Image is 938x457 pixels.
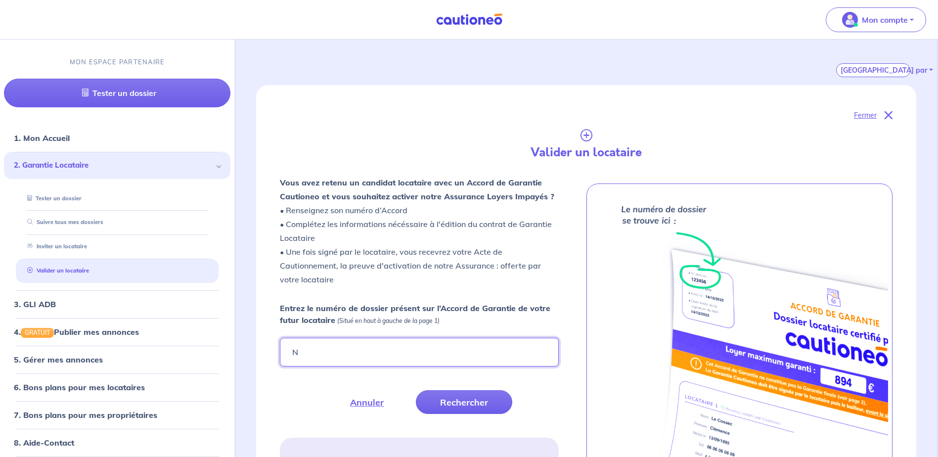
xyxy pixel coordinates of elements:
[280,176,558,286] p: • Renseignez son numéro d’Accord • Complétez les informations nécéssaire à l'édition du contrat d...
[430,145,742,160] h4: Valider un locataire
[280,338,558,366] input: Ex : 453678
[14,410,157,420] a: 7. Bons plans pour mes propriétaires
[826,7,926,32] button: illu_account_valid_menu.svgMon compte
[23,195,82,202] a: Tester un dossier
[14,355,103,365] a: 5. Gérer mes annonces
[4,405,230,425] div: 7. Bons plans pour mes propriétaires
[16,263,219,279] div: Valider un locataire
[280,303,550,325] strong: Entrez le numéro de dossier présent sur l’Accord de Garantie de votre futur locataire
[14,382,145,392] a: 6. Bons plans pour mes locataires
[4,322,230,342] div: 4.GRATUITPublier mes annonces
[23,219,103,226] a: Suivre tous mes dossiers
[14,134,70,143] a: 1. Mon Accueil
[862,14,908,26] p: Mon compte
[70,57,165,67] p: MON ESPACE PARTENAIRE
[432,13,506,26] img: Cautioneo
[280,178,554,201] strong: Vous avez retenu un candidat locataire avec un Accord de Garantie Cautioneo et vous souhaitez act...
[4,294,230,314] div: 3. GLI ADB
[14,299,56,309] a: 3. GLI ADB
[14,327,139,337] a: 4.GRATUITPublier mes annonces
[4,350,230,369] div: 5. Gérer mes annonces
[836,63,910,77] button: [GEOGRAPHIC_DATA] par
[4,152,230,180] div: 2. Garantie Locataire
[23,243,87,250] a: Inviter un locataire
[4,433,230,453] div: 8. Aide-Contact
[4,79,230,108] a: Tester un dossier
[337,317,440,324] em: (Situé en haut à gauche de la page 1)
[4,377,230,397] div: 6. Bons plans pour mes locataires
[14,160,213,172] span: 2. Garantie Locataire
[4,129,230,148] div: 1. Mon Accueil
[16,239,219,255] div: Inviter un locataire
[326,390,408,414] button: Annuler
[23,267,89,274] a: Valider un locataire
[854,109,877,122] p: Fermer
[842,12,858,28] img: illu_account_valid_menu.svg
[416,390,512,414] button: Rechercher
[16,215,219,231] div: Suivre tous mes dossiers
[16,190,219,207] div: Tester un dossier
[14,438,74,448] a: 8. Aide-Contact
